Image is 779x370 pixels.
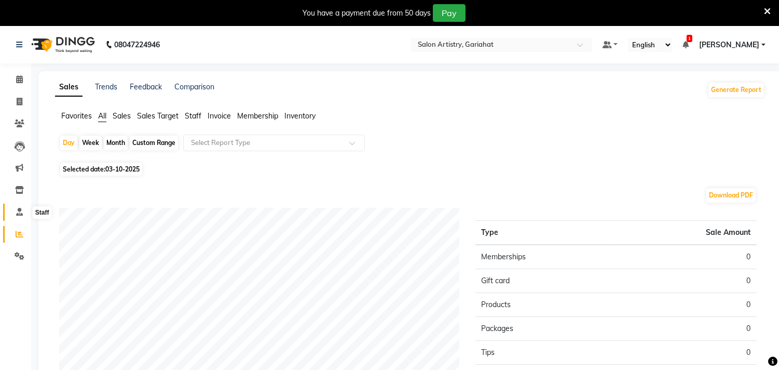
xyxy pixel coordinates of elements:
[33,207,52,219] div: Staff
[113,111,131,121] span: Sales
[699,39,759,50] span: [PERSON_NAME]
[60,136,77,150] div: Day
[237,111,278,121] span: Membership
[174,82,214,91] a: Comparison
[130,82,162,91] a: Feedback
[475,269,616,293] td: Gift card
[105,165,140,173] span: 03-10-2025
[687,35,692,42] span: 1
[475,317,616,341] td: Packages
[682,40,689,49] a: 1
[475,293,616,317] td: Products
[303,8,431,19] div: You have a payment due from 50 days
[475,341,616,365] td: Tips
[61,111,92,121] span: Favorites
[475,245,616,269] td: Memberships
[284,111,316,121] span: Inventory
[616,341,757,365] td: 0
[708,83,764,97] button: Generate Report
[104,136,128,150] div: Month
[616,221,757,245] th: Sale Amount
[98,111,106,121] span: All
[706,188,756,203] button: Download PDF
[130,136,178,150] div: Custom Range
[616,293,757,317] td: 0
[185,111,201,121] span: Staff
[475,221,616,245] th: Type
[55,78,83,97] a: Sales
[60,163,142,176] span: Selected date:
[114,30,160,59] b: 08047224946
[616,269,757,293] td: 0
[433,4,466,22] button: Pay
[26,30,98,59] img: logo
[616,317,757,341] td: 0
[95,82,117,91] a: Trends
[137,111,179,121] span: Sales Target
[208,111,231,121] span: Invoice
[616,245,757,269] td: 0
[79,136,102,150] div: Week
